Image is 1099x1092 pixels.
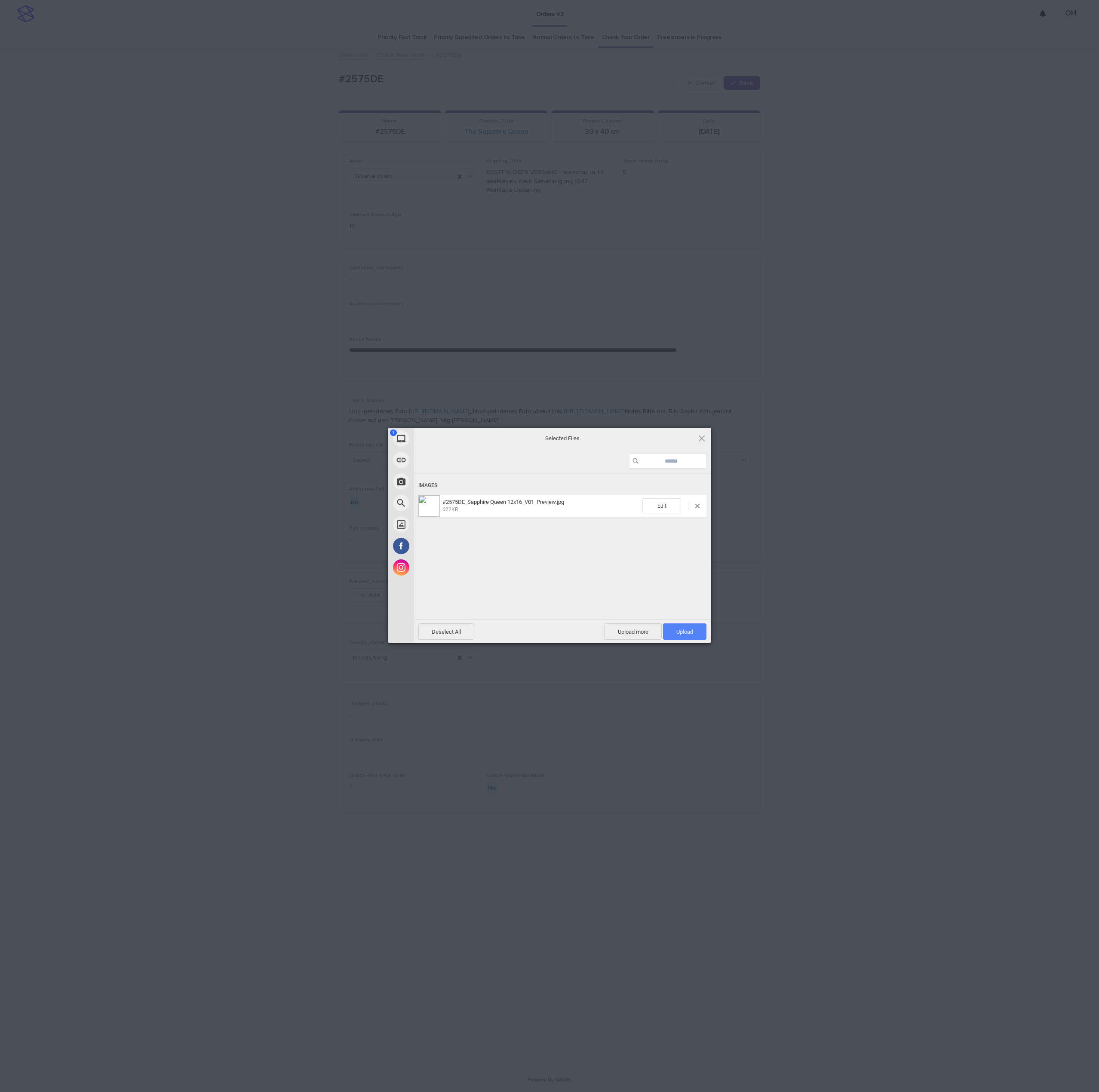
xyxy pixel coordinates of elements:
[442,506,458,512] span: 622KB
[388,428,491,449] div: My Device
[642,498,681,513] span: Edit
[442,499,564,505] span: #2575DE_Sapphire Queen 12x16_V01_Preview.jpg
[388,449,491,471] div: Link (URL)
[418,478,706,494] div: Images
[388,514,491,535] div: Unsplash
[440,499,642,513] span: #2575DE_Sapphire Queen 12x16_V01_Preview.jpg
[388,535,491,557] div: Facebook
[605,623,662,640] span: Upload more
[390,429,397,436] span: 1
[663,623,706,640] span: Upload
[418,623,474,640] span: Deselect All
[388,492,491,514] div: Web Search
[676,629,693,635] span: Upload
[388,471,491,492] div: Take Photo
[418,495,440,517] img: 9898de9a-960f-4a12-83cb-49b16d935441
[476,435,648,442] span: Selected Files
[697,433,706,443] span: Click here or hit ESC to close picker
[388,557,491,578] div: Instagram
